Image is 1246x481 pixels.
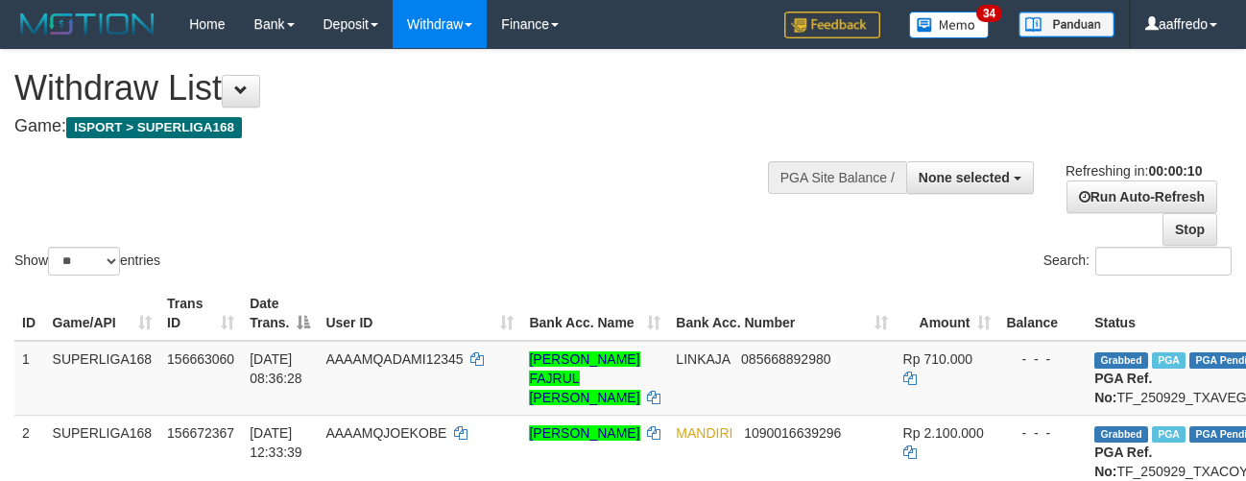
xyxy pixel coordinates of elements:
[1018,12,1114,37] img: panduan.png
[45,341,160,416] td: SUPERLIGA168
[14,286,45,341] th: ID
[1006,349,1079,369] div: - - -
[1066,163,1202,179] span: Refreshing in:
[896,286,999,341] th: Amount: activate to sort column ascending
[744,425,841,441] span: Copy 1090016639296 to clipboard
[14,247,160,276] label: Show entries
[1094,445,1152,479] b: PGA Ref. No:
[325,425,446,441] span: AAAAMQJOEKOBE
[48,247,120,276] select: Showentries
[676,351,730,367] span: LINKAJA
[903,351,972,367] span: Rp 710.000
[668,286,895,341] th: Bank Acc. Number: activate to sort column ascending
[66,117,242,138] span: ISPORT > SUPERLIGA168
[1152,426,1186,443] span: Marked by aafsengchandara
[250,425,302,460] span: [DATE] 12:33:39
[1094,371,1152,405] b: PGA Ref. No:
[45,286,160,341] th: Game/API: activate to sort column ascending
[676,425,732,441] span: MANDIRI
[909,12,990,38] img: Button%20Memo.svg
[998,286,1087,341] th: Balance
[1043,247,1232,276] label: Search:
[919,170,1010,185] span: None selected
[14,69,811,108] h1: Withdraw List
[1148,163,1202,179] strong: 00:00:10
[1006,423,1079,443] div: - - -
[159,286,242,341] th: Trans ID: activate to sort column ascending
[521,286,668,341] th: Bank Acc. Name: activate to sort column ascending
[903,425,984,441] span: Rp 2.100.000
[14,10,160,38] img: MOTION_logo.png
[325,351,463,367] span: AAAAMQADAMI12345
[741,351,830,367] span: Copy 085668892980 to clipboard
[1094,426,1148,443] span: Grabbed
[768,161,906,194] div: PGA Site Balance /
[1152,352,1186,369] span: Marked by aafchhiseyha
[242,286,318,341] th: Date Trans.: activate to sort column descending
[14,341,45,416] td: 1
[250,351,302,386] span: [DATE] 08:36:28
[1094,352,1148,369] span: Grabbed
[784,12,880,38] img: Feedback.jpg
[1066,180,1217,213] a: Run Auto-Refresh
[529,351,639,405] a: [PERSON_NAME] FAJRUL [PERSON_NAME]
[906,161,1034,194] button: None selected
[167,351,234,367] span: 156663060
[318,286,521,341] th: User ID: activate to sort column ascending
[529,425,639,441] a: [PERSON_NAME]
[167,425,234,441] span: 156672367
[14,117,811,136] h4: Game:
[1162,213,1217,246] a: Stop
[1095,247,1232,276] input: Search:
[976,5,1002,22] span: 34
